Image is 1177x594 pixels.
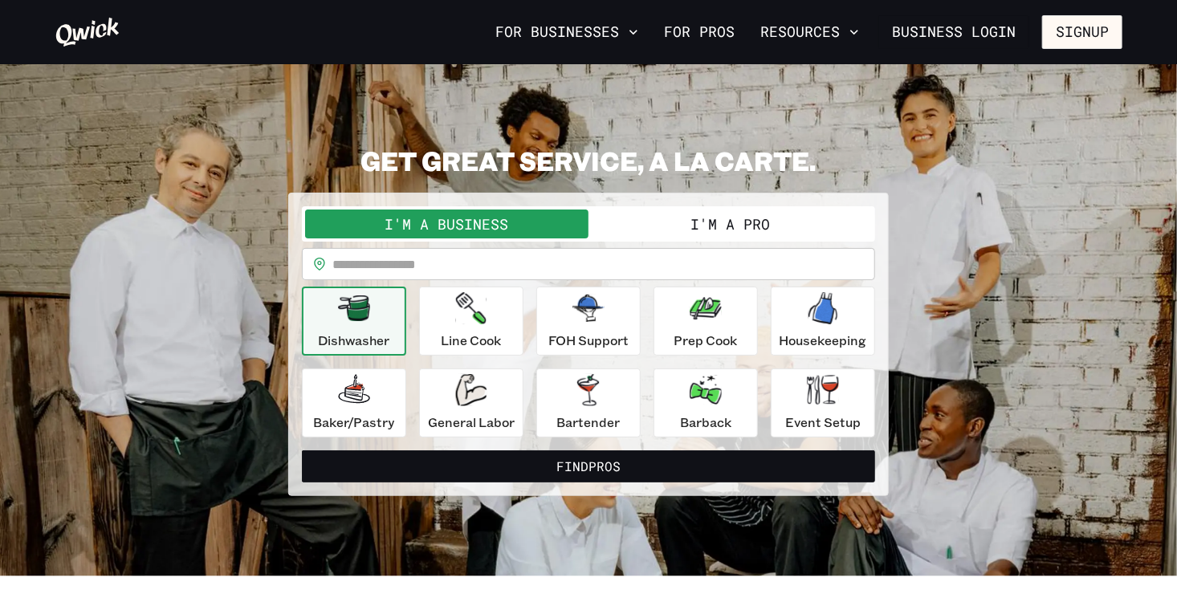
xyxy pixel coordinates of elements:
[314,413,395,432] p: Baker/Pastry
[588,210,872,238] button: I'm a Pro
[674,331,738,350] p: Prep Cook
[305,210,588,238] button: I'm a Business
[442,331,502,350] p: Line Cook
[428,413,515,432] p: General Labor
[771,287,875,356] button: Housekeeping
[1042,15,1122,49] button: Signup
[536,287,641,356] button: FOH Support
[319,331,390,350] p: Dishwasher
[419,368,523,437] button: General Labor
[771,368,875,437] button: Event Setup
[658,18,741,46] a: For Pros
[557,413,621,432] p: Bartender
[654,287,758,356] button: Prep Cook
[302,287,406,356] button: Dishwasher
[548,331,629,350] p: FOH Support
[536,368,641,437] button: Bartender
[302,450,875,482] button: FindPros
[489,18,645,46] button: For Businesses
[754,18,865,46] button: Resources
[419,287,523,356] button: Line Cook
[785,413,861,432] p: Event Setup
[878,15,1029,49] a: Business Login
[680,413,731,432] p: Barback
[654,368,758,437] button: Barback
[302,368,406,437] button: Baker/Pastry
[288,144,889,177] h2: GET GREAT SERVICE, A LA CARTE.
[780,331,867,350] p: Housekeeping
